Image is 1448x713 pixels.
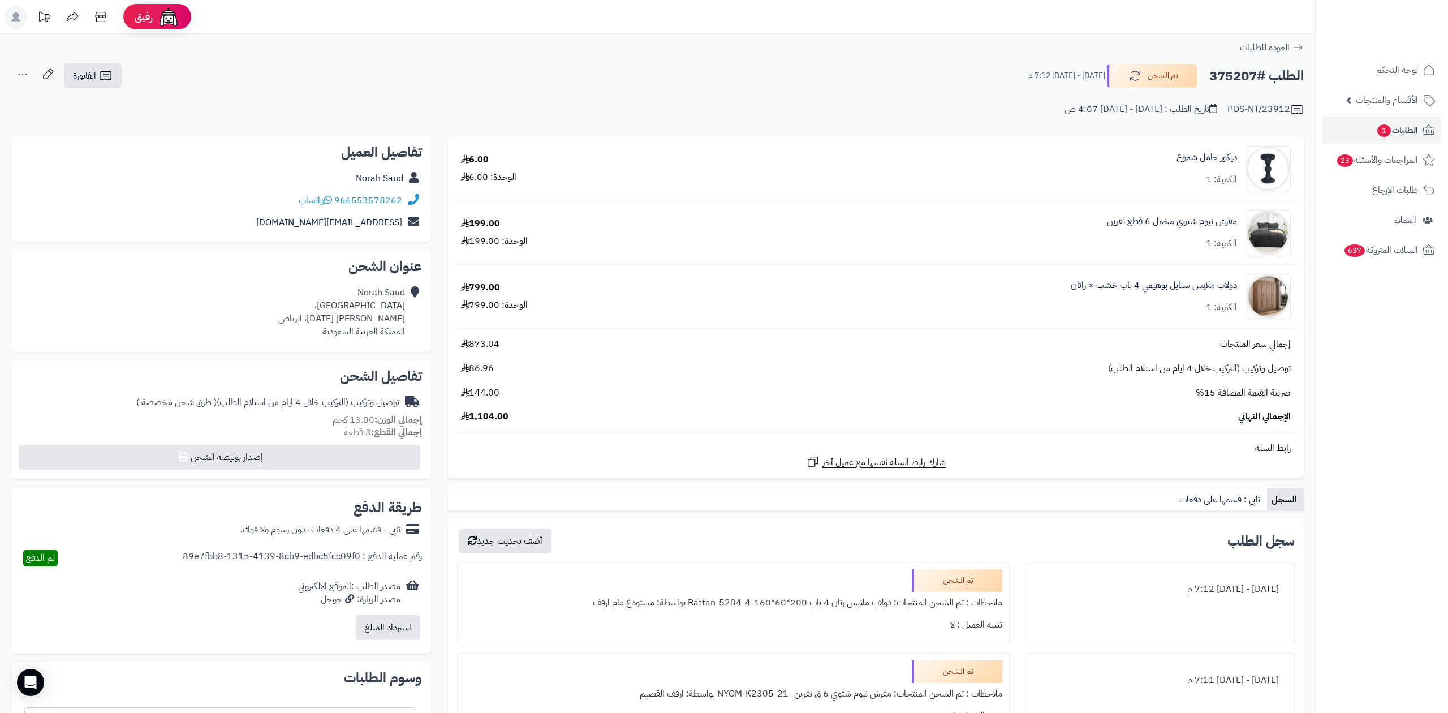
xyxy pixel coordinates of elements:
[1227,534,1295,548] h3: سجل الطلب
[17,669,44,696] div: Open Intercom Messenger
[136,396,217,409] span: ( طرق شحن مخصصة )
[1108,362,1291,375] span: توصيل وتركيب (التركيب خلال 4 ايام من استلام الطلب)
[1322,147,1441,174] a: المراجعات والأسئلة23
[1376,122,1418,138] span: الطلبات
[1175,488,1267,511] a: تابي : قسمها على دفعات
[20,260,422,273] h2: عنوان الشحن
[461,217,500,230] div: 199.00
[1344,244,1365,257] span: 637
[461,171,516,184] div: الوحدة: 6.00
[1227,103,1304,117] div: POS-NT/23912
[1065,103,1217,116] div: تاريخ الطلب : [DATE] - [DATE] 4:07 ص
[1356,92,1418,108] span: الأقسام والمنتجات
[461,338,499,351] span: 873.04
[461,281,500,294] div: 799.00
[1267,488,1304,511] a: السجل
[1206,301,1237,314] div: الكمية: 1
[20,671,422,685] h2: وسوم الطلبات
[1240,41,1290,54] span: العودة للطلبات
[371,426,422,439] strong: إجمالي القطع:
[461,386,499,400] span: 144.00
[1240,41,1304,54] a: العودة للطلبات
[1107,215,1237,228] a: مفرش نيوم شتوي مخمل 6 قطع نفرين
[299,194,332,207] a: واتساب
[278,286,405,338] div: Norah Saud [GEOGRAPHIC_DATA]، [PERSON_NAME] [DATE]، الرياض المملكة العربية السعودية
[1322,117,1441,144] a: الطلبات1
[356,171,403,185] a: Norah Saud
[461,362,494,375] span: 86.96
[1028,70,1105,81] small: [DATE] - [DATE] 7:12 م
[298,580,400,606] div: مصدر الطلب :الموقع الإلكتروني
[1034,669,1287,691] div: [DATE] - [DATE] 7:11 م
[333,413,422,427] small: 13.00 كجم
[1034,578,1287,600] div: [DATE] - [DATE] 7:12 م
[1238,410,1291,423] span: الإجمالي النهائي
[354,501,422,514] h2: طريقة الدفع
[1343,242,1418,258] span: السلات المتروكة
[1322,237,1441,264] a: السلات المتروكة637
[19,445,420,470] button: إصدار بوليصة الشحن
[374,413,422,427] strong: إجمالي الوزن:
[344,426,422,439] small: 3 قطعة
[334,194,402,207] a: 966553578262
[1176,151,1237,164] a: ديكور حامل شموع
[1071,279,1237,292] a: دولاب ملابس ستايل بوهيمي 4 باب خشب × راتان
[822,456,946,469] span: شارك رابط السلة نفسها مع عميل آخر
[1337,154,1353,167] span: 23
[1107,64,1197,88] button: تم الشحن
[73,69,96,83] span: الفاتورة
[464,592,1003,614] div: ملاحظات : تم الشحن المنتجات: دولاب ملابس رتان 4 باب 200*60*160-Rattan-5204-4 بواسطة: مستودع عام ارفف
[136,396,399,409] div: توصيل وتركيب (التركيب خلال 4 ايام من استلام الطلب)
[461,153,489,166] div: 6.00
[1246,274,1290,319] img: 1749977265-1-90x90.jpg
[64,63,122,88] a: الفاتورة
[1206,173,1237,186] div: الكمية: 1
[20,145,422,159] h2: تفاصيل العميل
[461,410,508,423] span: 1,104.00
[1322,207,1441,234] a: العملاء
[26,551,55,565] span: تم الدفع
[135,10,153,24] span: رفيق
[464,614,1003,636] div: تنبيه العميل : لا
[1246,210,1290,255] img: 1734447723-110202020131-90x90.jpg
[912,660,1002,683] div: تم الشحن
[183,550,422,566] div: رقم عملية الدفع : 89e7fbb8-1315-4139-8cb9-edbc5fcc09f0
[1322,57,1441,84] a: لوحة التحكم
[1376,62,1418,78] span: لوحة التحكم
[461,235,528,248] div: الوحدة: 199.00
[806,455,946,469] a: شارك رابط السلة نفسها مع عميل آخر
[20,370,422,383] h2: تفاصيل الشحن
[356,615,420,640] button: استرداد المبلغ
[453,442,1299,455] div: رابط السلة
[1377,124,1391,137] span: 1
[1209,65,1304,88] h2: الطلب #375207
[256,216,402,229] a: [EMAIL_ADDRESS][DOMAIN_NAME]
[461,299,528,312] div: الوحدة: 799.00
[912,569,1002,592] div: تم الشحن
[240,523,400,536] div: تابي - قسّمها على 4 دفعات بدون رسوم ولا فوائد
[1206,237,1237,250] div: الكمية: 1
[30,6,58,31] a: تحديثات المنصة
[1336,152,1418,168] span: المراجعات والأسئلة
[1372,182,1418,198] span: طلبات الإرجاع
[1394,212,1416,228] span: العملاء
[464,683,1003,705] div: ملاحظات : تم الشحن المنتجات: مفرش نيوم شتوي 6 ق نفرين -NYOM-K2305-21 بواسطة: ارفف القصيم
[1220,338,1291,351] span: إجمالي سعر المنتجات
[459,529,551,553] button: أضف تحديث جديد
[1322,177,1441,204] a: طلبات الإرجاع
[1246,146,1290,191] img: 1726331484-110319010047-90x90.jpg
[157,6,180,28] img: ai-face.png
[298,593,400,606] div: مصدر الزيارة: جوجل
[1196,386,1291,400] span: ضريبة القيمة المضافة 15%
